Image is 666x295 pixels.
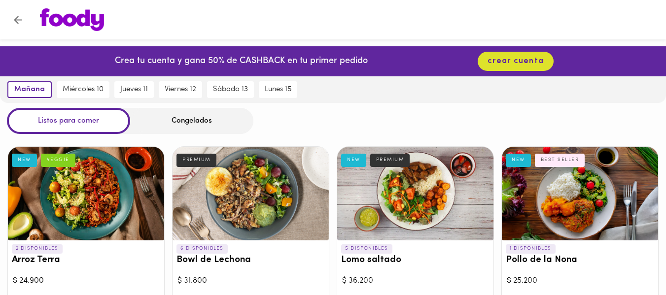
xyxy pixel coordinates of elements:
[8,147,164,240] div: Arroz Terra
[502,147,658,240] div: Pollo de la Nona
[6,8,30,32] button: Volver
[370,154,410,166] div: PREMIUM
[506,255,654,265] h3: Pollo de la Nona
[207,81,254,98] button: sábado 13
[535,154,585,166] div: BEST SELLER
[259,81,297,98] button: lunes 15
[507,275,653,287] div: $ 25.200
[165,85,196,94] span: viernes 12
[213,85,248,94] span: sábado 13
[159,81,202,98] button: viernes 12
[506,154,531,166] div: NEW
[12,244,63,253] p: 2 DISPONIBLES
[7,81,52,98] button: mañana
[341,154,366,166] div: NEW
[14,85,45,94] span: mañana
[7,108,130,134] div: Listos para comer
[176,244,228,253] p: 6 DISPONIBLES
[177,275,324,287] div: $ 31.800
[173,147,329,240] div: Bowl de Lechona
[12,255,160,265] h3: Arroz Terra
[337,147,493,240] div: Lomo saltado
[176,255,325,265] h3: Bowl de Lechona
[12,154,37,166] div: NEW
[506,244,556,253] p: 1 DISPONIBLES
[120,85,148,94] span: jueves 11
[265,85,291,94] span: lunes 15
[115,55,368,68] p: Crea tu cuenta y gana 50% de CASHBACK en tu primer pedido
[40,8,104,31] img: logo.png
[342,275,489,287] div: $ 36.200
[57,81,109,98] button: miércoles 10
[13,275,159,287] div: $ 24.900
[488,57,544,66] span: crear cuenta
[176,154,216,166] div: PREMIUM
[478,52,554,71] button: crear cuenta
[114,81,154,98] button: jueves 11
[63,85,104,94] span: miércoles 10
[341,244,392,253] p: 5 DISPONIBLES
[130,108,253,134] div: Congelados
[41,154,75,166] div: VEGGIE
[609,238,656,285] iframe: Messagebird Livechat Widget
[341,255,490,265] h3: Lomo saltado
